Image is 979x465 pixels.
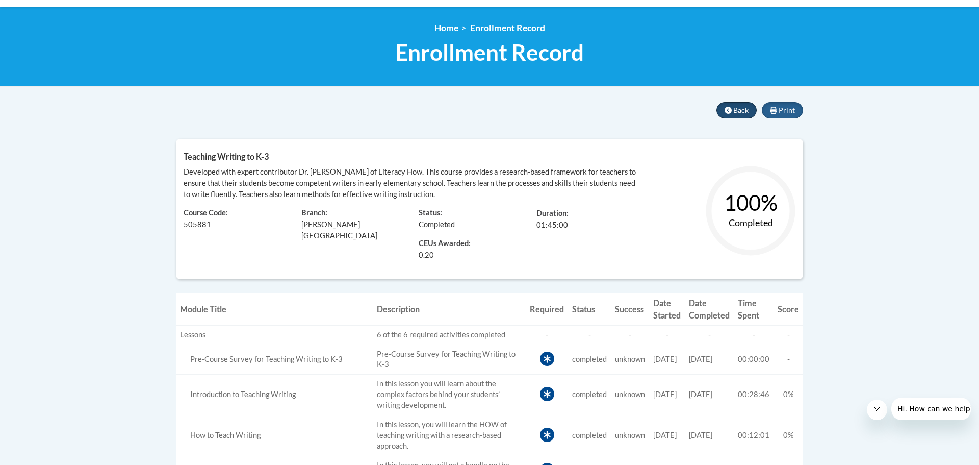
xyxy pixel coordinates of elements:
[867,400,887,420] iframe: Close message
[526,293,568,325] th: Required
[526,325,568,345] td: -
[301,208,327,217] span: Branch:
[615,355,645,363] span: unknown
[762,102,803,118] button: Print
[419,220,455,229] span: Completed
[180,330,369,340] div: Lessons
[6,7,83,15] span: Hi. How can we help?
[180,354,369,365] div: Pre-Course Survey for Teaching Writing to K-3
[685,325,734,345] td: -
[733,106,749,114] span: Back
[787,330,790,339] span: -
[184,220,211,229] span: 505881
[377,330,522,340] div: 6 of the 6 required activities completed
[184,152,269,161] span: Teaching Writing to K-3
[685,293,734,325] th: Date Completed
[649,325,685,345] td: -
[419,238,521,250] span: CEUs Awarded:
[373,345,526,375] td: Pre-Course Survey for Teaching Writing to K-3
[738,431,769,439] span: 00:12:01
[774,293,803,325] th: Score
[738,355,769,363] span: 00:00:00
[419,250,434,261] span: 0.20
[653,431,677,439] span: [DATE]
[184,167,636,199] span: Developed with expert contributor Dr. [PERSON_NAME] of Literacy How. This course provides a resea...
[779,106,795,114] span: Print
[649,293,685,325] th: Date Started
[729,217,773,228] text: Completed
[653,390,677,399] span: [DATE]
[716,102,757,118] button: Back
[611,325,649,345] td: -
[891,398,971,420] iframe: Message from company
[536,209,569,217] span: Duration:
[184,208,228,217] span: Course Code:
[615,390,645,399] span: unknown
[653,355,677,363] span: [DATE]
[738,390,769,399] span: 00:28:46
[536,221,568,229] span: 01:45:00
[180,430,369,441] div: In this lesson, you will learn the HOW of teaching writing with a research-based approach.
[572,355,607,363] span: completed
[689,431,712,439] span: [DATE]
[689,390,712,399] span: [DATE]
[787,355,790,363] span: -
[180,389,369,400] div: In this lesson you will learn about the complex factors behind your students&rsquo; writing devel...
[572,390,607,399] span: completed
[176,293,373,325] th: Module Title
[611,293,649,325] th: Success
[373,415,526,456] td: In this lesson, you will learn the HOW of teaching writing with a research-based approach.
[373,293,526,325] th: Description
[301,220,377,240] span: [PERSON_NAME][GEOGRAPHIC_DATA]
[419,208,442,217] span: Status:
[615,431,645,439] span: unknown
[783,390,794,399] span: 0%
[568,325,611,345] td: -
[689,355,712,363] span: [DATE]
[395,39,584,66] span: Enrollment Record
[734,325,774,345] td: -
[724,190,778,215] text: 100%
[470,22,545,33] span: Enrollment Record
[434,22,458,33] a: Home
[783,431,794,439] span: 0%
[373,375,526,415] td: In this lesson you will learn about the complex factors behind your students’ writing development.
[572,431,607,439] span: completed
[568,293,611,325] th: Status
[734,293,774,325] th: Time Spent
